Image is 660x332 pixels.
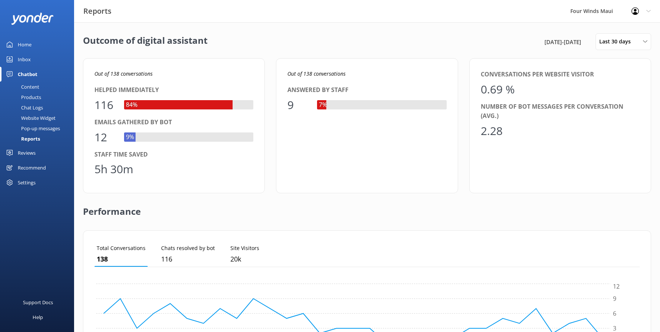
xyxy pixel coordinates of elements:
[544,37,581,46] span: [DATE] - [DATE]
[23,295,53,310] div: Support Docs
[317,100,329,110] div: 7%
[287,70,346,77] i: Out of 138 conversations
[161,254,215,264] p: 116
[94,70,153,77] i: Out of 138 conversations
[4,134,74,144] a: Reports
[4,102,74,113] a: Chat Logs
[4,82,74,92] a: Content
[287,85,446,95] div: Answered by staff
[18,52,31,67] div: Inbox
[287,96,310,114] div: 9
[4,113,74,123] a: Website Widget
[11,13,54,25] img: yonder-white-logo.png
[97,254,146,264] p: 138
[4,113,56,123] div: Website Widget
[94,96,117,114] div: 116
[94,128,117,146] div: 12
[18,160,46,175] div: Recommend
[94,160,133,178] div: 5h 30m
[124,100,139,110] div: 84%
[4,123,60,134] div: Pop-up messages
[481,80,515,98] div: 0.69 %
[18,67,37,82] div: Chatbot
[83,193,141,223] h2: Performance
[613,309,616,318] tspan: 6
[97,244,146,252] p: Total Conversations
[18,175,36,190] div: Settings
[613,283,620,291] tspan: 12
[161,244,215,252] p: Chats resolved by bot
[481,70,640,79] div: Conversations per website visitor
[4,92,74,102] a: Products
[230,254,259,264] p: 19,908
[230,244,259,252] p: Site Visitors
[18,145,36,160] div: Reviews
[4,82,39,92] div: Content
[4,102,43,113] div: Chat Logs
[4,123,74,134] a: Pop-up messages
[124,132,136,142] div: 9%
[613,295,616,303] tspan: 9
[83,5,111,17] h3: Reports
[33,310,43,325] div: Help
[481,102,640,121] div: Number of bot messages per conversation (avg.)
[4,134,40,144] div: Reports
[94,150,253,160] div: Staff time saved
[599,37,635,46] span: Last 30 days
[4,92,41,102] div: Products
[18,37,31,52] div: Home
[83,33,207,50] h2: Outcome of digital assistant
[94,118,253,127] div: Emails gathered by bot
[481,122,503,140] div: 2.28
[94,85,253,95] div: Helped immediately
